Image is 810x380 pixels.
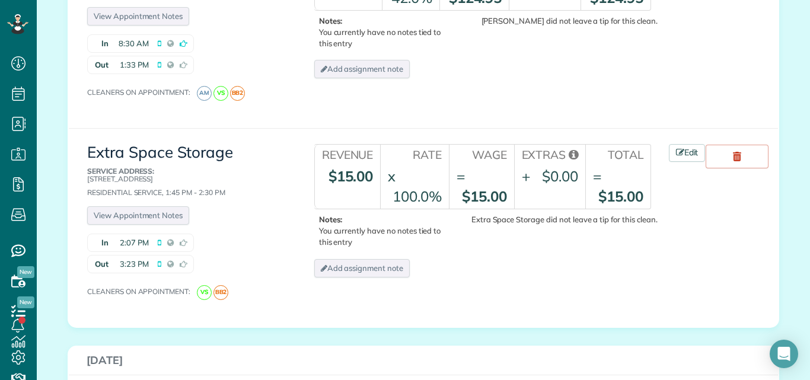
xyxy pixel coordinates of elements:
th: Extras [514,145,586,163]
th: Total [585,145,650,163]
span: Cleaners on appointment: [87,287,195,296]
a: View Appointment Notes [87,7,189,25]
a: View Appointment Notes [87,206,189,225]
strong: Out [88,256,111,273]
strong: $15.00 [598,187,643,205]
th: Rate [380,145,449,163]
div: Residential Service, 1:45 PM - 2:30 PM [87,167,287,197]
span: BB2 [230,86,245,101]
strong: $15.00 [462,187,507,205]
span: Cleaners on appointment: [87,88,195,97]
span: BB2 [213,285,228,300]
a: Add assignment note [314,259,410,277]
p: You currently have no notes tied to this entry [319,15,452,49]
b: Notes: [319,215,343,224]
strong: In [88,35,111,52]
a: Extra Space Storage [87,142,233,162]
th: Wage [449,145,514,163]
span: VS [197,285,212,300]
strong: In [88,234,111,251]
th: Revenue [314,145,381,163]
span: AM [197,86,212,101]
b: Notes: [319,16,343,25]
span: 3:23 PM [120,258,149,270]
h3: [DATE] [87,355,760,366]
a: Edit [669,144,706,162]
div: + [522,166,530,186]
div: Open Intercom Messenger [770,340,798,368]
span: 2:07 PM [120,237,149,248]
span: 8:30 AM [119,38,149,49]
div: = [457,166,465,186]
strong: $15.00 [329,167,374,185]
span: 1:33 PM [120,59,149,71]
div: = [593,166,601,186]
p: [STREET_ADDRESS] [87,167,287,183]
div: x [388,166,396,186]
span: VS [213,86,228,101]
p: You currently have no notes tied to this entry [319,214,452,248]
div: Extra Space Storage did not leave a tip for this clean. [455,214,658,225]
a: Add assignment note [314,60,410,78]
span: New [17,266,34,278]
strong: Out [88,56,111,74]
div: $0.00 [542,166,578,186]
span: New [17,296,34,308]
div: [PERSON_NAME] did not leave a tip for this clean. [455,15,658,27]
div: 100.0% [393,186,442,206]
b: Service Address: [87,167,154,175]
